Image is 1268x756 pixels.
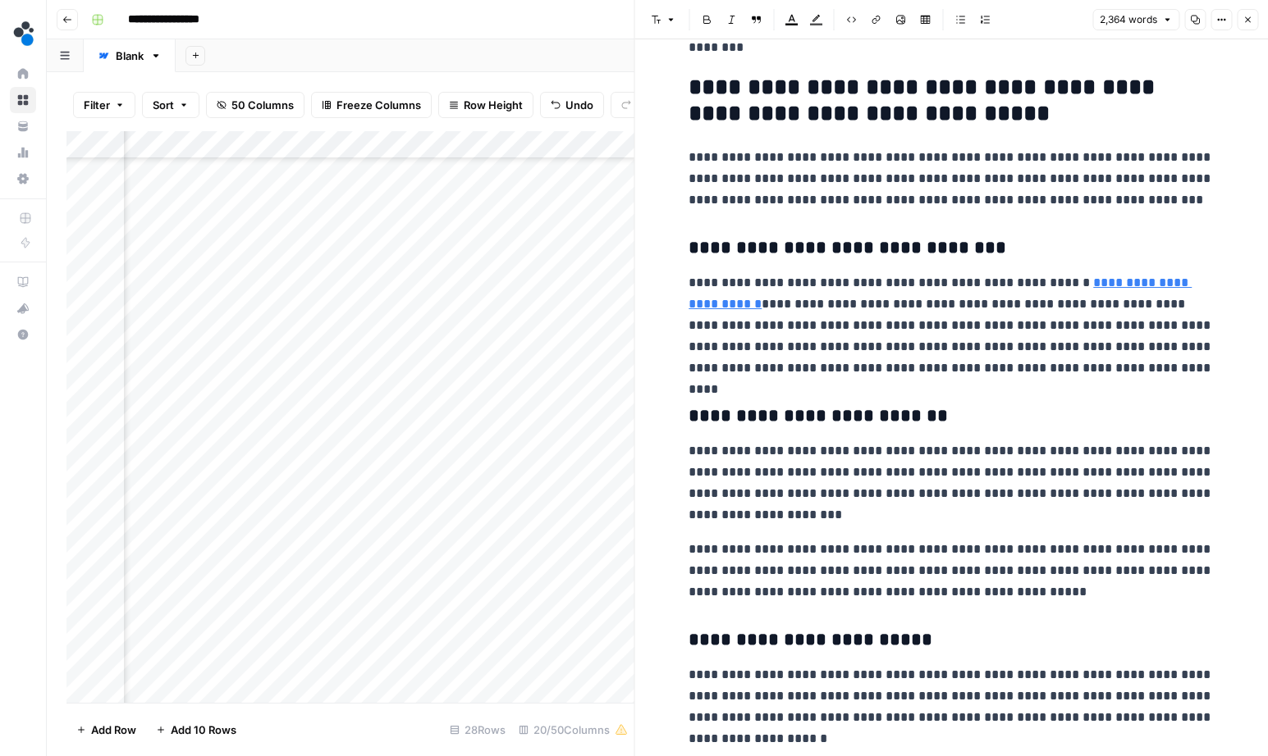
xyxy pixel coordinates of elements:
[231,97,294,113] span: 50 Columns
[1100,12,1157,27] span: 2,364 words
[142,92,199,118] button: Sort
[10,139,36,166] a: Usage
[146,717,246,743] button: Add 10 Rows
[10,113,36,139] a: Your Data
[10,61,36,87] a: Home
[84,97,110,113] span: Filter
[438,92,533,118] button: Row Height
[10,87,36,113] a: Browse
[11,296,35,321] div: What's new?
[10,321,36,348] button: Help + Support
[171,722,236,738] span: Add 10 Rows
[91,722,136,738] span: Add Row
[153,97,174,113] span: Sort
[10,166,36,192] a: Settings
[10,19,39,48] img: spot.ai Logo
[10,295,36,321] button: What's new?
[464,97,523,113] span: Row Height
[443,717,512,743] div: 28 Rows
[336,97,421,113] span: Freeze Columns
[206,92,304,118] button: 50 Columns
[540,92,604,118] button: Undo
[512,717,634,743] div: 20/50 Columns
[565,97,593,113] span: Undo
[311,92,432,118] button: Freeze Columns
[84,39,176,72] a: Blank
[1092,9,1179,30] button: 2,364 words
[10,269,36,295] a: AirOps Academy
[73,92,135,118] button: Filter
[66,717,146,743] button: Add Row
[10,13,36,54] button: Workspace: spot.ai
[116,48,144,64] div: Blank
